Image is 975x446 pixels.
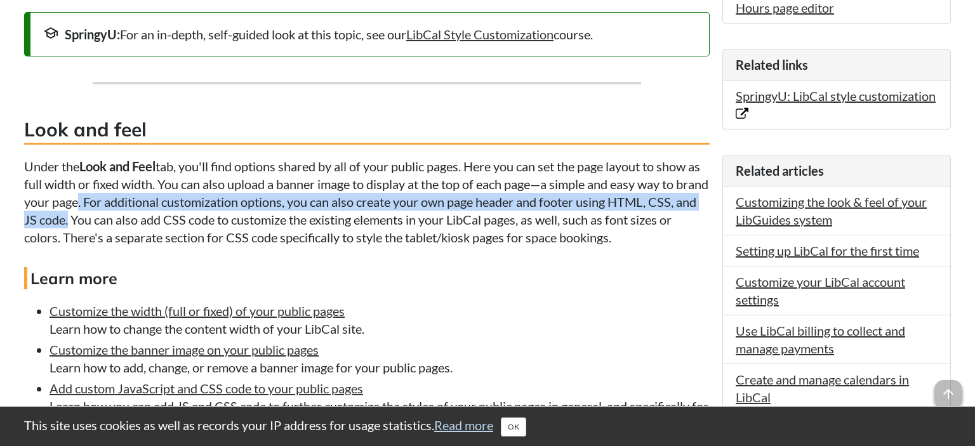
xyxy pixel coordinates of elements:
[24,267,710,289] h4: Learn more
[736,88,936,121] a: SpringyU: LibCal style customization
[24,157,710,246] p: Under the tab, you'll find options shared by all of your public pages. Here you can set the page ...
[79,159,156,174] strong: Look and Feel
[11,416,964,436] div: This site uses cookies as well as records your IP address for usage statistics.
[24,116,710,145] h3: Look and feel
[736,274,905,307] a: Customize your LibCal account settings
[50,342,319,357] a: Customize the banner image on your public pages
[434,417,493,433] a: Read more
[736,57,808,72] span: Related links
[934,380,962,408] span: arrow_upward
[736,323,905,356] a: Use LibCal billing to collect and manage payments
[934,381,962,397] a: arrow_upward
[736,163,824,178] span: Related articles
[736,243,919,258] a: Setting up LibCal for the first time
[43,25,696,43] div: For an in-depth, self-guided look at this topic, see our course.
[65,27,120,42] strong: SpringyU:
[43,25,58,41] span: school
[50,379,710,433] li: Learn how you can add JS and CSS code to further customize the styles of your public pages in gen...
[501,417,526,436] button: Close
[736,194,927,227] a: Customizing the look & feel of your LibGuides system
[50,341,710,376] li: Learn how to add, change, or remove a banner image for your public pages.
[50,302,710,338] li: Learn how to change the content width of your LibCal site.
[50,303,345,318] a: Customize the width (full or fixed) of your public pages
[50,381,363,396] a: Add custom JavaScript and CSS code to your public pages
[736,372,909,405] a: Create and manage calendars in LibCal
[406,27,554,42] a: LibCal Style Customization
